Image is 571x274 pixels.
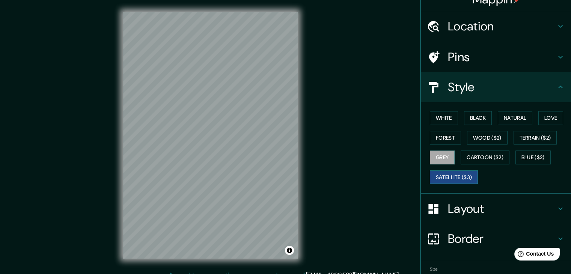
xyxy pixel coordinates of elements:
button: Natural [498,111,532,125]
label: Size [430,266,438,272]
button: Black [464,111,492,125]
button: Cartoon ($2) [461,151,509,164]
h4: Layout [448,201,556,216]
div: Location [421,11,571,41]
div: Pins [421,42,571,72]
button: Blue ($2) [515,151,551,164]
h4: Border [448,231,556,246]
button: Satellite ($3) [430,170,478,184]
div: Layout [421,194,571,224]
button: Love [538,111,563,125]
div: Style [421,72,571,102]
button: Terrain ($2) [514,131,557,145]
button: Grey [430,151,455,164]
div: Border [421,224,571,254]
h4: Pins [448,50,556,65]
canvas: Map [123,12,298,259]
button: Forest [430,131,461,145]
iframe: Help widget launcher [504,245,563,266]
button: White [430,111,458,125]
h4: Location [448,19,556,34]
button: Toggle attribution [285,246,294,255]
h4: Style [448,80,556,95]
button: Wood ($2) [467,131,508,145]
